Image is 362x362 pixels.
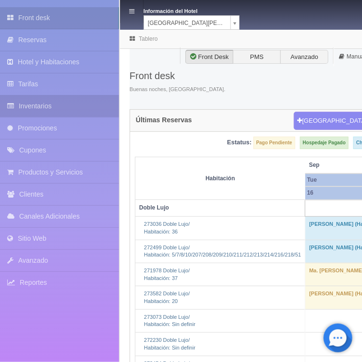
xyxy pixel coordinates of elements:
[300,137,349,149] label: Hospedaje Pagado
[144,314,195,327] a: 273073 Doble Lujo/Habitación: Sin definir
[185,50,233,64] label: Front Desk
[139,204,169,211] b: Doble Lujo
[130,70,226,81] h3: Front desk
[227,138,252,147] label: Estatus:
[253,137,295,149] label: Pago Pendiente
[130,86,226,93] span: Buenas noches, [GEOGRAPHIC_DATA].
[144,221,190,234] a: 273036 Doble Lujo/Habitación: 36
[205,175,235,182] strong: Habitación
[144,15,240,30] a: [GEOGRAPHIC_DATA][PERSON_NAME]
[144,5,220,15] dt: Información del Hotel
[280,50,328,64] label: Avanzado
[144,268,190,281] a: 271978 Doble Lujo/Habitación: 37
[139,35,157,42] a: Tablero
[136,117,192,124] h4: Últimas Reservas
[144,291,190,304] a: 273582 Doble Lujo/Habitación: 20
[144,245,301,258] a: 272499 Doble Lujo/Habitación: 5/7/8/10/207/208/209/210/211/212/213/214/216/218/51
[148,16,227,30] span: [GEOGRAPHIC_DATA][PERSON_NAME]
[233,50,281,64] label: PMS
[144,337,195,350] a: 272230 Doble Lujo/Habitación: Sin definir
